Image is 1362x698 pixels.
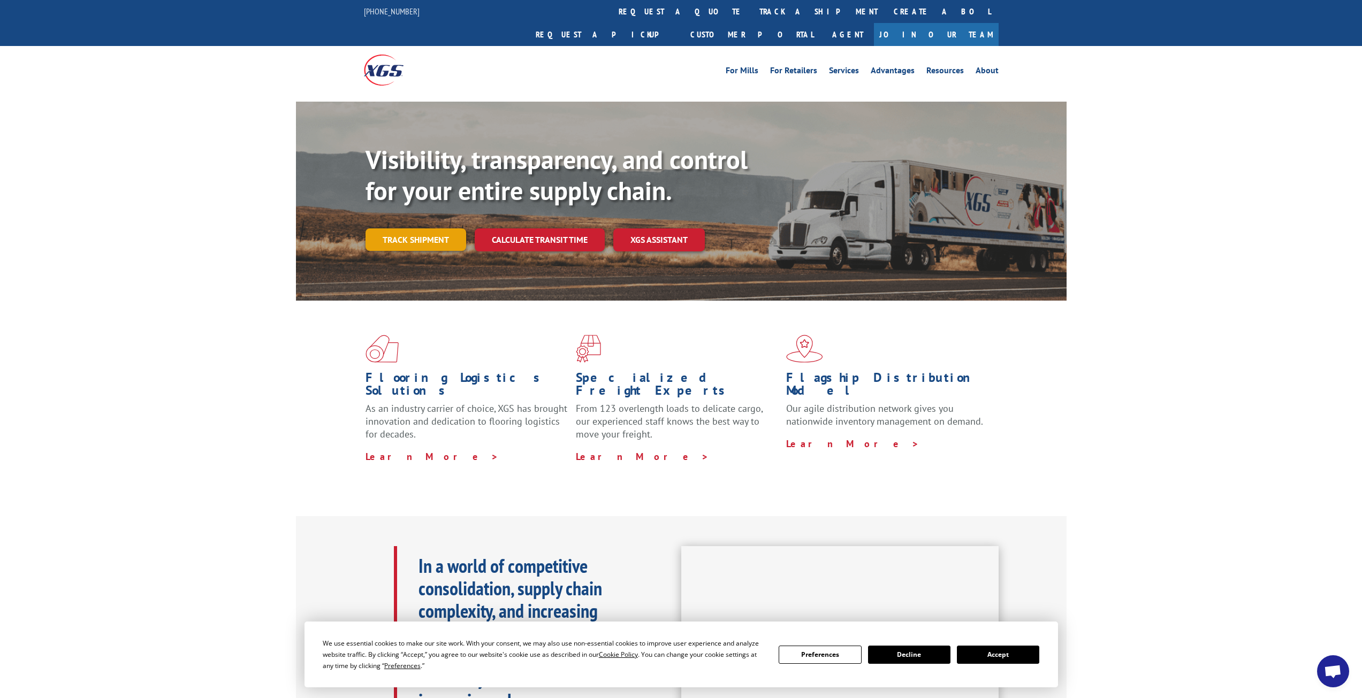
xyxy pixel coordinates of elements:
[366,371,568,402] h1: Flooring Logistics Solutions
[576,402,778,450] p: From 123 overlength loads to delicate cargo, our experienced staff knows the best way to move you...
[364,6,420,17] a: [PHONE_NUMBER]
[576,450,709,463] a: Learn More >
[613,228,705,251] a: XGS ASSISTANT
[871,66,915,78] a: Advantages
[323,638,766,671] div: We use essential cookies to make our site work. With your consent, we may also use non-essential ...
[682,23,821,46] a: Customer Portal
[366,335,399,363] img: xgs-icon-total-supply-chain-intelligence-red
[366,402,567,440] span: As an industry carrier of choice, XGS has brought innovation and dedication to flooring logistics...
[786,402,983,427] span: Our agile distribution network gives you nationwide inventory management on demand.
[576,335,601,363] img: xgs-icon-focused-on-flooring-red
[779,646,861,664] button: Preferences
[475,228,605,251] a: Calculate transit time
[366,450,499,463] a: Learn More >
[957,646,1039,664] button: Accept
[366,228,466,251] a: Track shipment
[786,335,823,363] img: xgs-icon-flagship-distribution-model-red
[786,371,988,402] h1: Flagship Distribution Model
[384,661,421,670] span: Preferences
[366,143,748,207] b: Visibility, transparency, and control for your entire supply chain.
[576,371,778,402] h1: Specialized Freight Experts
[599,650,638,659] span: Cookie Policy
[528,23,682,46] a: Request a pickup
[829,66,859,78] a: Services
[821,23,874,46] a: Agent
[770,66,817,78] a: For Retailers
[726,66,758,78] a: For Mills
[926,66,964,78] a: Resources
[305,622,1058,687] div: Cookie Consent Prompt
[868,646,950,664] button: Decline
[874,23,999,46] a: Join Our Team
[1317,655,1349,687] a: Open chat
[786,438,919,450] a: Learn More >
[976,66,999,78] a: About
